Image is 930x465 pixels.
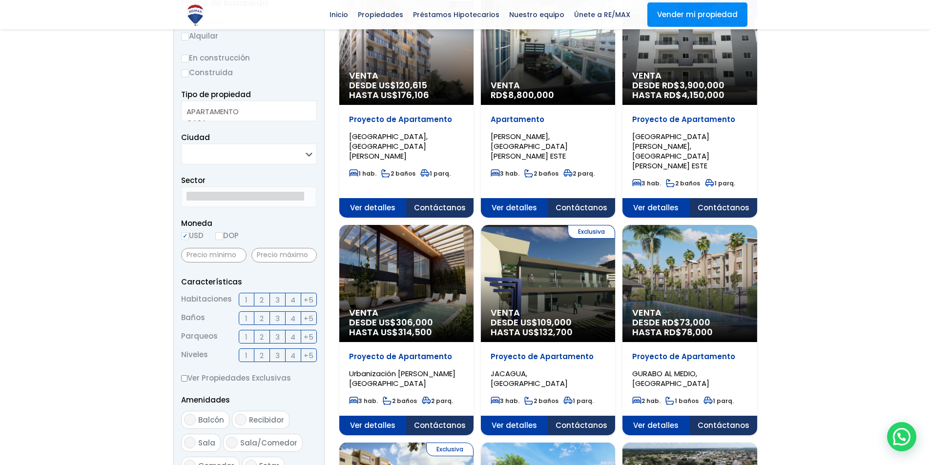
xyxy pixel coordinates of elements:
span: Venta [632,71,747,81]
span: DESDE RD$ [632,81,747,100]
input: Balcón [184,414,196,425]
p: Proyecto de Apartamento [349,115,464,124]
img: Logo de REMAX [183,3,207,27]
span: HASTA RD$ [632,327,747,337]
input: USD [181,232,189,240]
span: Sala [198,438,215,448]
p: Proyecto de Apartamento [632,115,747,124]
span: 176,106 [398,89,429,101]
span: Contáctanos [406,416,474,435]
span: 1 baños [665,397,699,405]
input: Construida [181,69,189,77]
input: Alquilar [181,33,189,40]
span: 120,615 [396,79,427,91]
span: 2 [260,294,264,306]
span: HASTA RD$ [632,90,747,100]
p: Proyecto de Apartamento [491,352,605,362]
span: RD$ [491,89,554,101]
span: 3 [275,312,280,324]
span: +5 [304,312,313,324]
span: HASTA US$ [349,90,464,100]
span: +5 [304,294,313,306]
span: 314,500 [398,326,432,338]
span: 3 hab. [491,397,519,405]
span: 3 hab. [349,397,378,405]
span: Ver detalles [622,198,690,218]
input: Precio mínimo [181,248,247,263]
span: DESDE RD$ [632,318,747,337]
span: 1 parq. [705,179,735,187]
span: 3 hab. [491,169,519,178]
label: USD [181,229,204,242]
span: 2 baños [666,179,700,187]
a: Venta DESDE RD$73,000 HASTA RD$78,000Proyecto de ApartamentoGURABO AL MEDIO, [GEOGRAPHIC_DATA]2 h... [622,225,757,435]
input: Ver Propiedades Exclusivas [181,375,187,382]
p: Proyecto de Apartamento [349,352,464,362]
span: 2 [260,349,264,362]
span: Inicio [325,7,353,22]
span: 2 baños [524,169,558,178]
span: Habitaciones [181,293,232,306]
span: Venta [349,308,464,318]
span: 2 baños [381,169,415,178]
span: Venta [491,308,605,318]
span: DESDE US$ [349,81,464,100]
span: 2 baños [524,397,558,405]
span: [GEOGRAPHIC_DATA], [GEOGRAPHIC_DATA][PERSON_NAME] [349,131,428,161]
a: Exclusiva Venta DESDE US$109,000 HASTA US$132,700Proyecto de ApartamentoJACAGUA, [GEOGRAPHIC_DATA... [481,225,615,435]
span: 2 hab. [632,397,661,405]
span: DESDE US$ [491,318,605,337]
span: 2 [260,312,264,324]
span: Contáctanos [690,416,757,435]
span: Contáctanos [690,198,757,218]
span: Sector [181,175,206,185]
span: Préstamos Hipotecarios [408,7,504,22]
span: 1 [245,294,248,306]
span: Ver detalles [481,416,548,435]
span: Exclusiva [426,443,474,456]
span: 2 baños [383,397,417,405]
span: 4,150,000 [682,89,724,101]
span: 1 parq. [420,169,451,178]
span: Venta [349,71,464,81]
option: CASA [186,117,304,128]
input: Sala [184,437,196,448]
span: 1 [245,312,248,324]
p: Apartamento [491,115,605,124]
label: Construida [181,66,317,79]
span: Propiedades [353,7,408,22]
span: 4 [290,331,295,343]
span: 3 [275,294,280,306]
span: [GEOGRAPHIC_DATA][PERSON_NAME], [GEOGRAPHIC_DATA][PERSON_NAME] ESTE [632,131,709,171]
span: 4 [290,349,295,362]
span: 1 hab. [349,169,376,178]
label: En construcción [181,52,317,64]
span: 78,000 [682,326,713,338]
span: DESDE US$ [349,318,464,337]
span: Únete a RE/MAX [569,7,635,22]
p: Amenidades [181,394,317,406]
span: Ver detalles [339,198,407,218]
span: Venta [491,81,605,90]
span: Tipo de propiedad [181,89,251,100]
span: Contáctanos [548,416,615,435]
a: Venta DESDE US$306,000 HASTA US$314,500Proyecto de ApartamentoUrbanización [PERSON_NAME][GEOGRAPH... [339,225,474,435]
span: Parqueos [181,330,218,344]
span: Ver detalles [481,198,548,218]
label: Ver Propiedades Exclusivas [181,372,317,384]
span: 3 hab. [632,179,661,187]
span: Recibidor [249,415,284,425]
span: Contáctanos [548,198,615,218]
span: 8,800,000 [508,89,554,101]
span: Moneda [181,217,317,229]
span: Niveles [181,348,208,362]
span: 2 [260,331,264,343]
span: 3,900,000 [680,79,724,91]
span: 4 [290,294,295,306]
span: Urbanización [PERSON_NAME][GEOGRAPHIC_DATA] [349,368,455,388]
a: Vender mi propiedad [647,2,747,27]
span: JACAGUA, [GEOGRAPHIC_DATA] [491,368,568,388]
span: Balcón [198,415,224,425]
span: 109,000 [537,316,572,328]
span: 3 [275,349,280,362]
